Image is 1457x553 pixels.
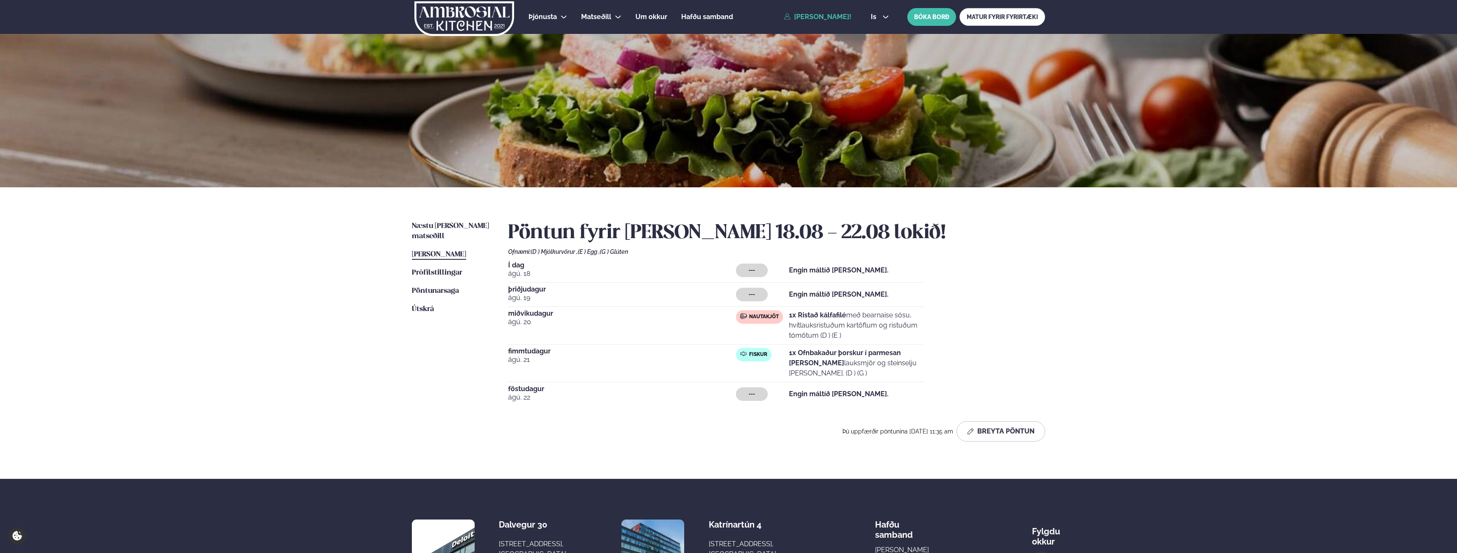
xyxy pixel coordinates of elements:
[412,222,489,240] span: Næstu [PERSON_NAME] matseðill
[508,286,736,293] span: þriðjudagur
[635,12,667,22] a: Um okkur
[600,248,628,255] span: (G ) Glúten
[508,262,736,269] span: Í dag
[789,266,889,274] strong: Engin máltíð [PERSON_NAME].
[789,390,889,398] strong: Engin máltíð [PERSON_NAME].
[749,314,779,320] span: Nautakjöt
[508,221,1045,245] h2: Pöntun fyrir [PERSON_NAME] 18.08 - 22.08 lokið!
[414,1,515,36] img: logo
[681,13,733,21] span: Hafðu samband
[749,267,755,274] span: ---
[789,349,901,367] strong: 1x Ofnbakaður þorskur í parmesan [PERSON_NAME]
[508,269,736,279] span: ágú. 18
[412,250,466,260] a: [PERSON_NAME]
[789,290,889,298] strong: Engin máltíð [PERSON_NAME].
[412,287,459,295] span: Pöntunarsaga
[784,13,851,21] a: [PERSON_NAME]!
[412,269,462,276] span: Prófílstillingar
[529,12,557,22] a: Þjónusta
[789,311,846,319] strong: 1x Ristað kálfafilé
[789,310,924,341] p: með bearnaise sósu, hvítlauksristuðum kartöflum og ristuðum tómötum (D ) (E )
[508,293,736,303] span: ágú. 19
[508,355,736,365] span: ágú. 21
[412,304,434,314] a: Útskrá
[1032,520,1060,547] div: Fylgdu okkur
[508,386,736,392] span: föstudagur
[740,313,747,320] img: beef.svg
[529,13,557,21] span: Þjónusta
[581,12,611,22] a: Matseðill
[871,14,879,20] span: is
[875,513,913,540] span: Hafðu samband
[508,392,736,403] span: ágú. 22
[842,428,953,435] span: Þú uppfærðir pöntunina [DATE] 11:35 am
[789,348,924,378] p: lauksmjör og steinselju [PERSON_NAME]. (D ) (G )
[864,14,896,20] button: is
[740,350,747,357] img: fish.svg
[749,351,767,358] span: Fiskur
[508,348,736,355] span: fimmtudagur
[749,291,755,298] span: ---
[412,286,459,296] a: Pöntunarsaga
[412,268,462,278] a: Prófílstillingar
[499,520,566,530] div: Dalvegur 30
[749,391,755,397] span: ---
[412,221,491,242] a: Næstu [PERSON_NAME] matseðill
[635,13,667,21] span: Um okkur
[709,520,776,530] div: Katrínartún 4
[959,8,1045,26] a: MATUR FYRIR FYRIRTÆKI
[578,248,600,255] span: (E ) Egg ,
[956,421,1045,442] button: Breyta Pöntun
[681,12,733,22] a: Hafðu samband
[581,13,611,21] span: Matseðill
[508,310,736,317] span: miðvikudagur
[412,306,434,313] span: Útskrá
[508,248,1045,255] div: Ofnæmi:
[508,317,736,327] span: ágú. 20
[412,251,466,258] span: [PERSON_NAME]
[8,527,26,545] a: Cookie settings
[531,248,578,255] span: (D ) Mjólkurvörur ,
[907,8,956,26] button: BÓKA BORÐ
